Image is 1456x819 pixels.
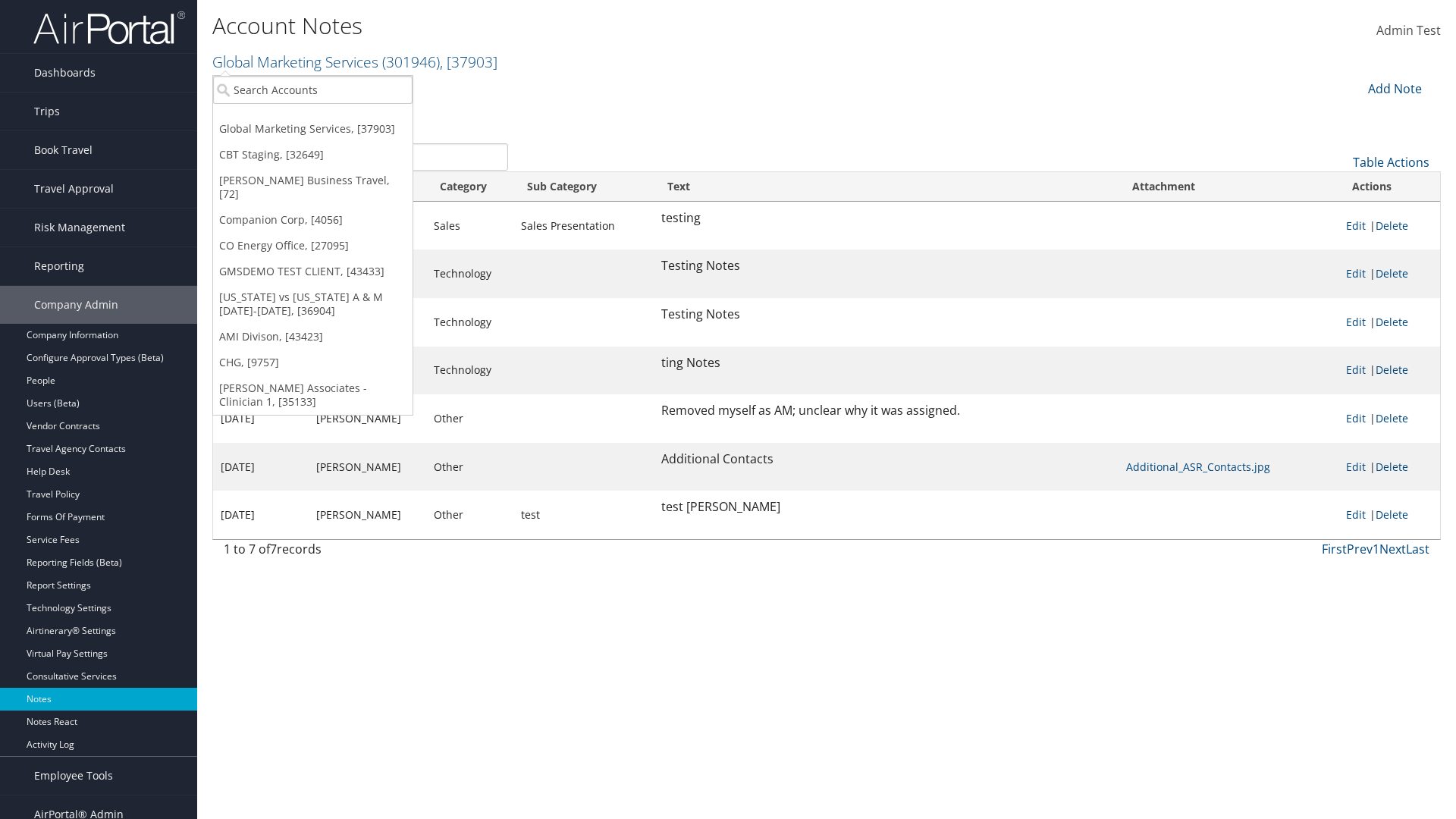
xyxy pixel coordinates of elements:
[213,233,413,259] a: CO Energy Office, [27095]
[34,286,118,324] span: Company Admin
[1376,507,1408,522] a: Delete
[426,172,513,202] th: Category: activate to sort column ascending
[1376,218,1408,233] a: Delete
[426,298,513,347] td: Technology
[224,540,508,566] div: 1 to 7 of records
[1353,154,1429,171] a: Table Actions
[426,394,513,443] td: Other
[661,353,1111,373] p: ting Notes
[34,209,125,246] span: Risk Management
[1338,491,1440,539] td: |
[513,202,654,250] td: Sales Presentation
[1346,315,1366,329] a: Edit
[382,52,440,72] span: ( 301946 )
[661,305,1111,325] p: Testing Notes
[1376,411,1408,425] a: Delete
[309,443,426,491] td: [PERSON_NAME]
[1346,218,1366,233] a: Edit
[213,76,413,104] input: Search Accounts
[1346,507,1366,522] a: Edit
[1119,172,1338,202] th: Attachment: activate to sort column ascending
[1346,266,1366,281] a: Edit
[1338,443,1440,491] td: |
[1406,541,1429,557] a: Last
[270,541,277,557] span: 7
[426,491,513,539] td: Other
[1338,298,1440,347] td: |
[213,116,413,142] a: Global Marketing Services, [37903]
[1376,266,1408,281] a: Delete
[213,443,309,491] td: [DATE]
[213,168,413,207] a: [PERSON_NAME] Business Travel, [72]
[513,172,654,202] th: Sub Category: activate to sort column ascending
[1338,202,1440,250] td: |
[1126,460,1270,474] a: Additional_ASR_Contacts.jpg
[661,256,1111,276] p: Testing Notes
[213,259,413,284] a: GMSDEMO TEST CLIENT, [43433]
[34,757,113,795] span: Employee Tools
[213,207,413,233] a: Companion Corp, [4056]
[661,401,1111,421] p: Removed myself as AM; unclear why it was assigned.
[33,10,185,45] img: airportal-logo.png
[1346,362,1366,377] a: Edit
[34,131,93,169] span: Book Travel
[654,172,1119,202] th: Text: activate to sort column ascending
[426,202,513,250] td: Sales
[1379,541,1406,557] a: Next
[213,324,413,350] a: AMI Divison, [43423]
[309,491,426,539] td: [PERSON_NAME]
[213,394,309,443] td: [DATE]
[1376,362,1408,377] a: Delete
[212,52,497,72] a: Global Marketing Services
[1376,22,1441,39] span: Admin Test
[513,491,654,539] td: test
[661,497,1111,517] p: test [PERSON_NAME]
[1376,315,1408,329] a: Delete
[1347,541,1373,557] a: Prev
[1373,541,1379,557] a: 1
[1338,249,1440,298] td: |
[1376,460,1408,474] a: Delete
[309,394,426,443] td: [PERSON_NAME]
[1376,8,1441,55] a: Admin Test
[1346,460,1366,474] a: Edit
[426,443,513,491] td: Other
[1338,394,1440,443] td: |
[213,284,413,324] a: [US_STATE] vs [US_STATE] A & M [DATE]-[DATE], [36904]
[661,209,1111,228] p: testing
[213,491,309,539] td: [DATE]
[1357,80,1429,98] div: Add Note
[1322,541,1347,557] a: First
[426,249,513,298] td: Technology
[213,350,413,375] a: CHG, [9757]
[1338,172,1440,202] th: Actions
[1338,347,1440,395] td: |
[661,450,1111,469] p: Additional Contacts
[34,54,96,92] span: Dashboards
[426,347,513,395] td: Technology
[34,247,84,285] span: Reporting
[34,170,114,208] span: Travel Approval
[213,375,413,415] a: [PERSON_NAME] Associates - Clinician 1, [35133]
[440,52,497,72] span: , [ 37903 ]
[212,10,1031,42] h1: Account Notes
[34,93,60,130] span: Trips
[213,142,413,168] a: CBT Staging, [32649]
[1346,411,1366,425] a: Edit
